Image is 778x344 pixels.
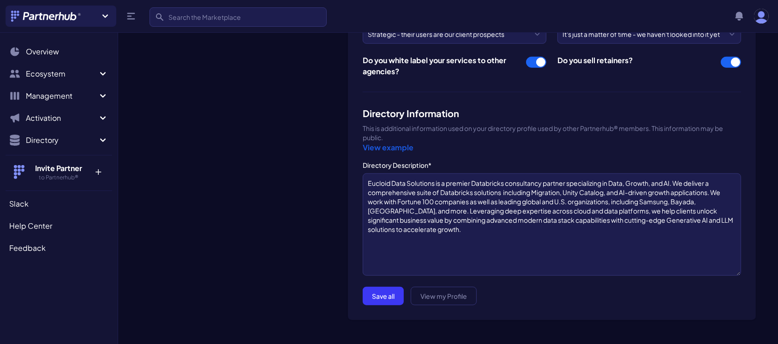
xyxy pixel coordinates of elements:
[6,131,112,149] button: Directory
[6,155,112,189] button: Invite Partner to Partnerhub® +
[363,55,521,77] div: Do you white label your services to other agencies?
[26,90,97,101] span: Management
[6,109,112,127] button: Activation
[29,163,89,174] h4: Invite Partner
[9,243,46,254] span: Feedback
[26,68,97,79] span: Ecosystem
[26,135,97,146] span: Directory
[6,87,112,105] button: Management
[363,107,741,120] h3: Directory Information
[6,42,112,61] a: Overview
[9,220,52,231] span: Help Center
[6,65,112,83] button: Ecosystem
[363,142,413,152] a: View example
[363,160,741,170] label: Directory Description*
[26,113,97,124] span: Activation
[29,174,89,181] h5: to Partnerhub®
[557,55,715,66] div: Do you sell retainers?
[9,198,29,209] span: Slack
[754,9,769,24] img: user photo
[11,11,82,22] img: Partnerhub® Logo
[6,239,112,257] a: Feedback
[150,7,327,27] input: Search the Marketplace
[411,287,477,305] a: View my Profile
[363,287,404,305] button: Save all
[6,195,112,213] a: Slack
[89,163,108,178] p: +
[363,124,741,153] p: This is additional information used on your directory profile used by other Partnerhub® members. ...
[6,217,112,235] a: Help Center
[26,46,59,57] span: Overview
